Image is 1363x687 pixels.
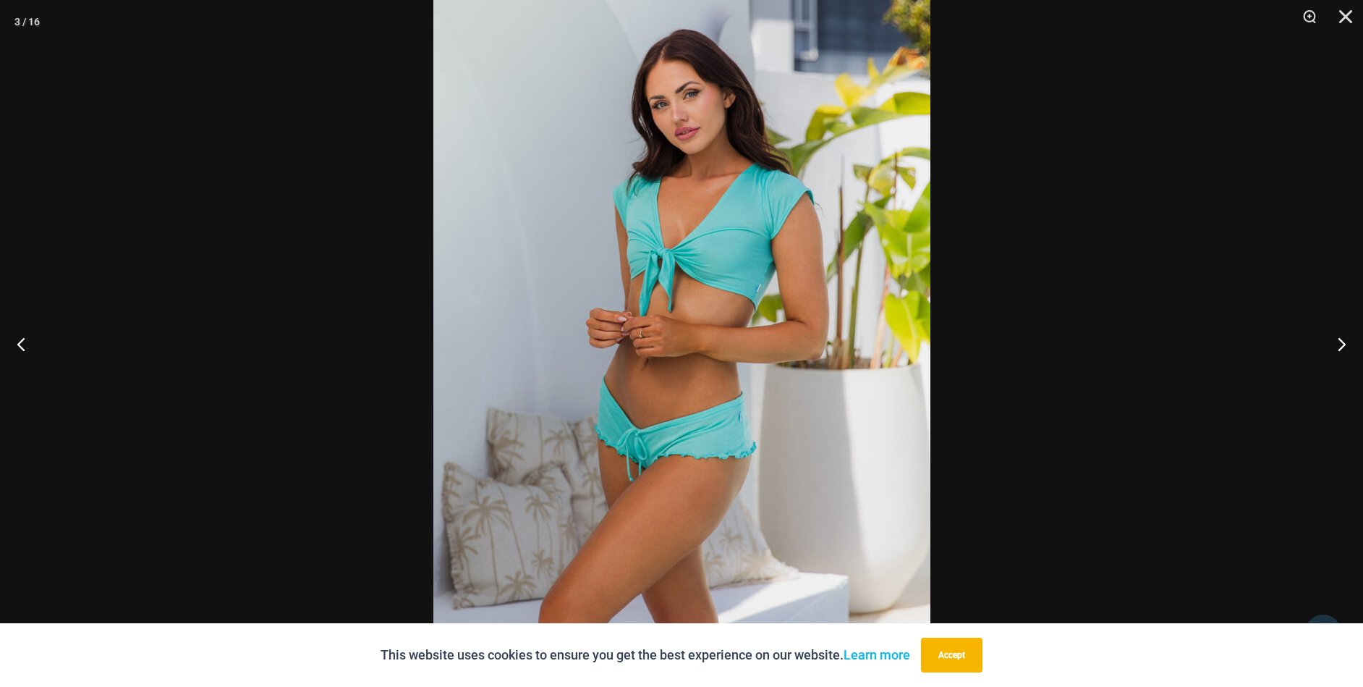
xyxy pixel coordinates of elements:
[844,647,910,662] a: Learn more
[1309,308,1363,380] button: Next
[921,638,982,673] button: Accept
[381,644,910,666] p: This website uses cookies to ensure you get the best experience on our website.
[14,11,40,33] div: 3 / 16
